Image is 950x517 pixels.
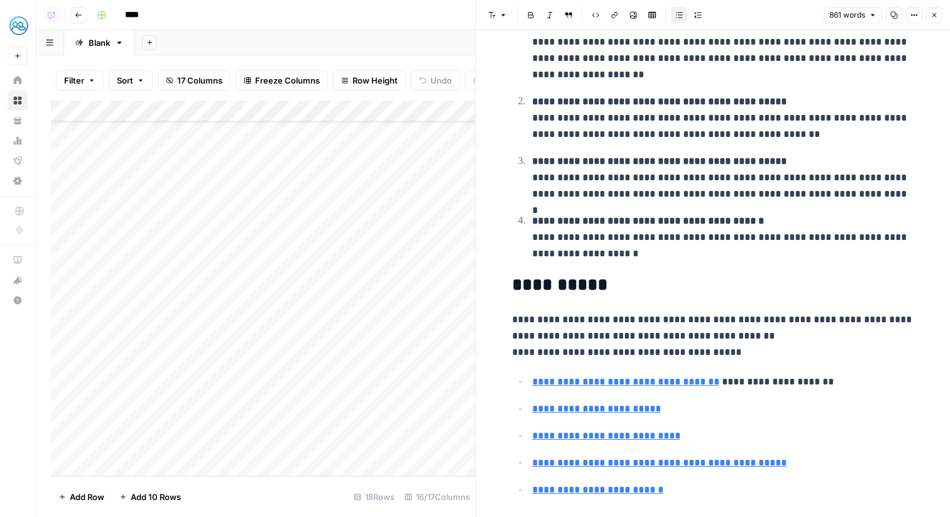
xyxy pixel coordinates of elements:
[8,14,30,37] img: MyHealthTeam Logo
[236,70,328,90] button: Freeze Columns
[8,290,28,310] button: Help + Support
[8,250,28,270] a: AirOps Academy
[8,90,28,111] a: Browse
[70,491,104,503] span: Add Row
[8,171,28,191] a: Settings
[8,270,28,290] button: What's new?
[333,70,406,90] button: Row Height
[829,9,865,21] span: 861 words
[352,74,398,87] span: Row Height
[131,491,181,503] span: Add 10 Rows
[64,74,84,87] span: Filter
[109,70,153,90] button: Sort
[177,74,222,87] span: 17 Columns
[8,10,28,41] button: Workspace: MyHealthTeam
[56,70,104,90] button: Filter
[8,151,28,171] a: Flightpath
[400,487,475,507] div: 16/17 Columns
[255,74,320,87] span: Freeze Columns
[117,74,133,87] span: Sort
[64,30,134,55] a: Blank
[349,487,400,507] div: 18 Rows
[8,70,28,90] a: Home
[8,131,28,151] a: Usage
[430,74,452,87] span: Undo
[158,70,231,90] button: 17 Columns
[89,36,110,49] div: Blank
[8,271,27,290] div: What's new?
[112,487,188,507] button: Add 10 Rows
[51,487,112,507] button: Add Row
[824,7,882,23] button: 861 words
[8,111,28,131] a: Your Data
[411,70,460,90] button: Undo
